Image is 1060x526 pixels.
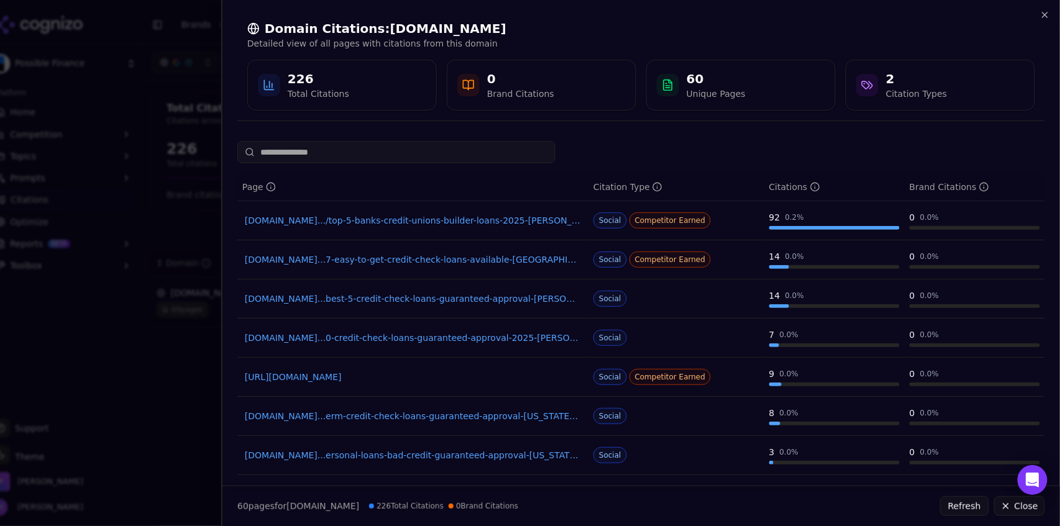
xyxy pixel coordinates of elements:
[593,447,627,463] span: Social
[687,88,746,100] div: Unique Pages
[593,291,627,307] span: Social
[910,181,989,193] div: Brand Citations
[940,496,989,516] button: Refresh
[369,501,444,511] span: 226 Total Citations
[593,408,627,424] span: Social
[242,181,276,193] div: Page
[245,253,581,266] a: [DOMAIN_NAME]...7-easy-to-get-credit-check-loans-available-[GEOGRAPHIC_DATA]-fiza-solangi-djwac
[247,37,1035,50] p: Detailed view of all pages with citations from this domain
[780,369,799,379] div: 0.0 %
[910,289,915,302] div: 0
[593,252,627,268] span: Social
[286,501,359,511] span: [DOMAIN_NAME]
[910,250,915,263] div: 0
[245,332,581,344] a: [DOMAIN_NAME]...0-credit-check-loans-guaranteed-approval-2025-[PERSON_NAME]-tcpnf
[910,329,915,341] div: 0
[910,368,915,380] div: 0
[920,212,939,222] div: 0.0 %
[288,70,349,88] div: 226
[910,211,915,224] div: 0
[910,407,915,419] div: 0
[245,449,581,461] a: [DOMAIN_NAME]...ersonal-loans-bad-credit-guaranteed-approval-[US_STATE]-[PERSON_NAME]-tk8nf
[769,407,775,419] div: 8
[780,447,799,457] div: 0.0 %
[288,88,349,100] div: Total Citations
[245,410,581,422] a: [DOMAIN_NAME]...erm-credit-check-loans-guaranteed-approval-[US_STATE]-fox-xvfxf
[785,291,805,301] div: 0.0 %
[687,70,746,88] div: 60
[920,291,939,301] div: 0.0 %
[920,408,939,418] div: 0.0 %
[237,501,249,511] span: 60
[905,173,1045,201] th: brandCitationCount
[629,369,711,385] span: Competitor Earned
[769,250,780,263] div: 14
[593,212,627,229] span: Social
[237,173,588,201] th: page
[588,173,764,201] th: citationTypes
[886,88,947,100] div: Citation Types
[910,446,915,458] div: 0
[920,330,939,340] div: 0.0 %
[247,20,1035,37] h2: Domain Citations: [DOMAIN_NAME]
[245,371,581,383] a: [URL][DOMAIN_NAME]
[245,214,581,227] a: [DOMAIN_NAME].../top-5-banks-credit-unions-builder-loans-2025-[PERSON_NAME]-r33yc
[920,447,939,457] div: 0.0 %
[769,446,775,458] div: 3
[593,181,662,193] div: Citation Type
[487,88,554,100] div: Brand Citations
[769,368,775,380] div: 9
[629,252,711,268] span: Competitor Earned
[785,252,805,261] div: 0.0 %
[764,173,905,201] th: totalCitationCount
[920,369,939,379] div: 0.0 %
[769,181,820,193] div: Citations
[449,501,518,511] span: 0 Brand Citations
[237,500,359,512] p: page s for
[593,369,627,385] span: Social
[769,289,780,302] div: 14
[629,212,711,229] span: Competitor Earned
[593,330,627,346] span: Social
[769,211,780,224] div: 92
[886,70,947,88] div: 2
[780,408,799,418] div: 0.0 %
[920,252,939,261] div: 0.0 %
[785,212,805,222] div: 0.2 %
[994,496,1045,516] button: Close
[780,330,799,340] div: 0.0 %
[769,329,775,341] div: 7
[245,292,581,305] a: [DOMAIN_NAME]...best-5-credit-check-loans-guaranteed-approval-[PERSON_NAME]-hctrf
[487,70,554,88] div: 0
